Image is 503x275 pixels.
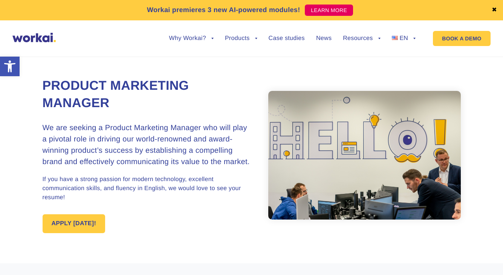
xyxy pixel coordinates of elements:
[169,35,214,41] a: Why Workai?
[43,175,252,202] p: If you have a strong passion for modern technology, excellent communication skills, and fluency i...
[43,214,105,233] a: APPLY [DATE]!
[225,35,257,41] a: Products
[316,35,332,41] a: News
[433,31,490,46] a: BOOK A DEMO
[43,78,189,110] span: Product Marketing Manager
[43,122,252,167] h3: We are seeking a Product Marketing Manager who will play a pivotal role in driving our world-reno...
[399,35,408,41] span: EN
[305,5,353,16] a: LEARN MORE
[147,5,300,15] p: Workai premieres 3 new AI-powered modules!
[492,7,497,13] a: ✖
[269,35,305,41] a: Case studies
[343,35,380,41] a: Resources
